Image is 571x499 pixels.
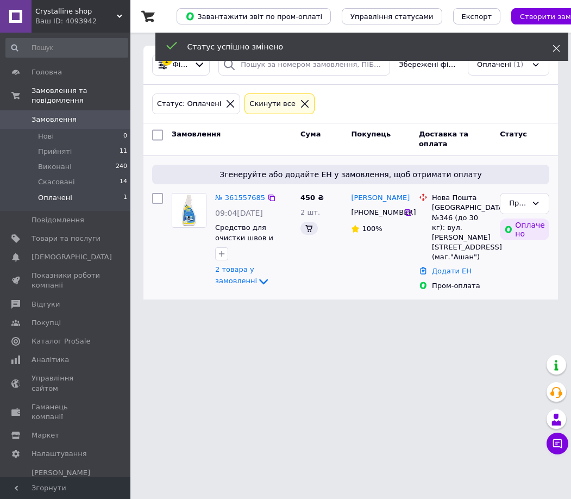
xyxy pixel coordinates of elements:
span: Скасовані [38,177,75,187]
span: Прийняті [38,147,72,157]
span: 240 [116,162,127,172]
a: № 361557685 [215,194,265,202]
div: [PHONE_NUMBER] [349,205,403,220]
span: Покупці [32,318,61,328]
button: Чат з покупцем [547,433,568,454]
span: Гаманець компанії [32,402,101,422]
span: Завантажити звіт по пром-оплаті [185,11,322,21]
div: Пром-оплата [432,281,491,291]
span: Відгуки [32,300,60,309]
div: Прийнято [509,198,527,209]
div: Статус: Оплачені [155,98,223,110]
div: Cкинути все [247,98,298,110]
span: 2 товара у замовленні [215,265,257,285]
span: Головна [32,67,62,77]
span: 100% [362,224,382,233]
span: Нові [38,132,54,141]
span: 14 [120,177,127,187]
input: Пошук [5,38,128,58]
input: Пошук за номером замовлення, ПІБ покупця, номером телефону, Email, номером накладної [218,54,390,76]
span: Повідомлення [32,215,84,225]
span: [PERSON_NAME] та рахунки [32,468,101,498]
span: 11 [120,147,127,157]
a: Средство для очистки швов и удаления налета для ванны Clean Tile Power 500 мл [215,223,291,272]
span: Управління статусами [350,13,434,21]
span: Маркет [32,431,59,440]
div: Статус успішно змінено [187,41,525,52]
div: Нова Пошта [432,193,491,203]
span: Статус [500,130,527,138]
span: Доставка та оплата [419,130,468,148]
span: Управління сайтом [32,373,101,393]
span: Оплачені [38,193,72,203]
div: Ваш ID: 4093942 [35,16,130,26]
span: Замовлення [172,130,221,138]
span: Виконані [38,162,72,172]
span: Замовлення [32,115,77,124]
a: Додати ЕН [432,267,472,275]
span: Згенеруйте або додайте ЕН у замовлення, щоб отримати оплату [156,169,545,180]
a: [PERSON_NAME] [351,193,410,203]
span: Показники роботи компанії [32,271,101,290]
span: Збережені фільтри: [399,60,459,70]
button: Експорт [453,8,501,24]
span: 09:04[DATE] [215,209,263,217]
span: Експорт [462,13,492,21]
a: Фото товару [172,193,206,228]
div: [GEOGRAPHIC_DATA], №346 (до 30 кг): вул. [PERSON_NAME][STREET_ADDRESS] (маг."Ашан") [432,203,491,262]
span: Crystalline shop [35,7,117,16]
span: Каталог ProSale [32,336,90,346]
span: 0 [123,132,127,141]
span: 1 [123,193,127,203]
span: Аналітика [32,355,69,365]
span: 450 ₴ [300,194,324,202]
span: Товари та послуги [32,234,101,244]
span: Cума [300,130,321,138]
span: Оплачені [477,60,511,70]
span: 2 шт. [300,208,320,216]
span: Замовлення та повідомлення [32,86,130,105]
a: 2 товара у замовленні [215,265,270,285]
span: Покупець [351,130,391,138]
button: Завантажити звіт по пром-оплаті [177,8,331,24]
span: [DEMOGRAPHIC_DATA] [32,252,112,262]
span: Налаштування [32,449,87,459]
img: Фото товару [172,194,206,227]
span: (1) [513,60,523,68]
div: Оплачено [500,219,549,240]
button: Управління статусами [342,8,442,24]
span: Фільтри [173,60,190,70]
